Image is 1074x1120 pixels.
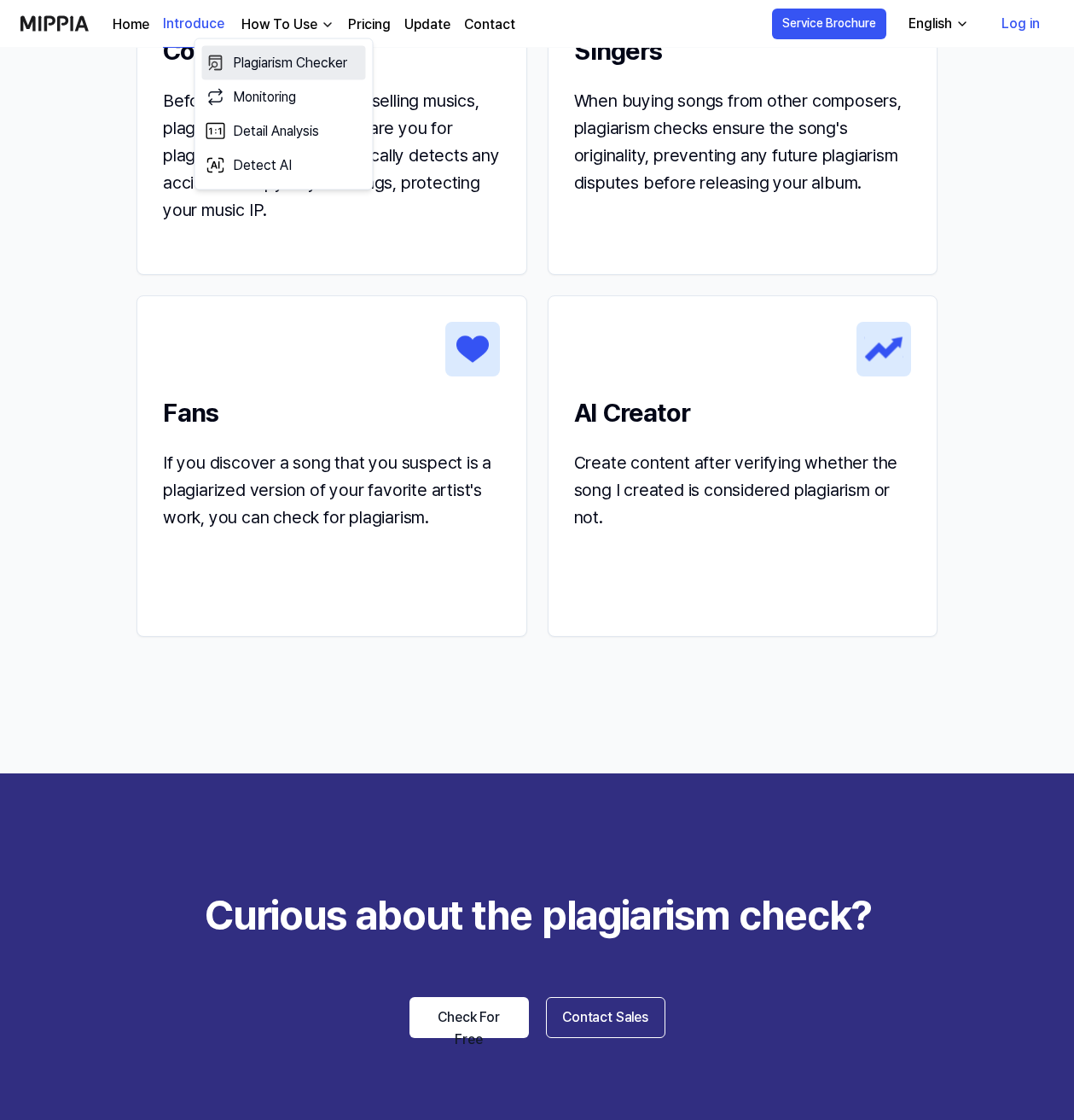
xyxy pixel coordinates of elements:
a: Contact Sales [546,997,665,1038]
a: Check For Free [409,997,529,1038]
a: Detect AI [202,149,366,183]
a: Pricing [348,15,391,35]
div: English [905,14,955,34]
img: 작곡가 [445,322,500,376]
h2: AI Creator [574,394,911,432]
div: Before releasing albums or selling musics, plagiarism checks can prepare you for plagiarism risks... [163,87,500,224]
img: down [321,18,334,32]
p: Curious about the plagiarism check? [205,884,870,946]
div: If you discover a song that you suspect is a plagiarized version of your favorite artist's work, ... [163,449,500,531]
div: When buying songs from other composers, plagiarism checks ensure the song's originality, preventi... [574,87,911,196]
h2: Singers [574,32,911,70]
button: English [895,7,979,41]
a: Detail Analysis [202,114,366,149]
button: Service Brochure [772,9,886,39]
a: Plagiarism Checker [202,46,366,80]
img: 작곡가 [856,322,911,376]
h2: Composers [163,32,500,70]
a: Update [404,15,450,35]
h2: Fans [163,394,500,432]
div: Create content after verifying whether the song I created is considered plagiarism or not. [574,449,911,531]
button: How To Use [238,15,334,35]
a: Contact [464,15,515,35]
div: How To Use [238,15,321,35]
a: Home [113,15,149,35]
a: Monitoring [202,80,366,114]
a: Introduce [163,1,224,48]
